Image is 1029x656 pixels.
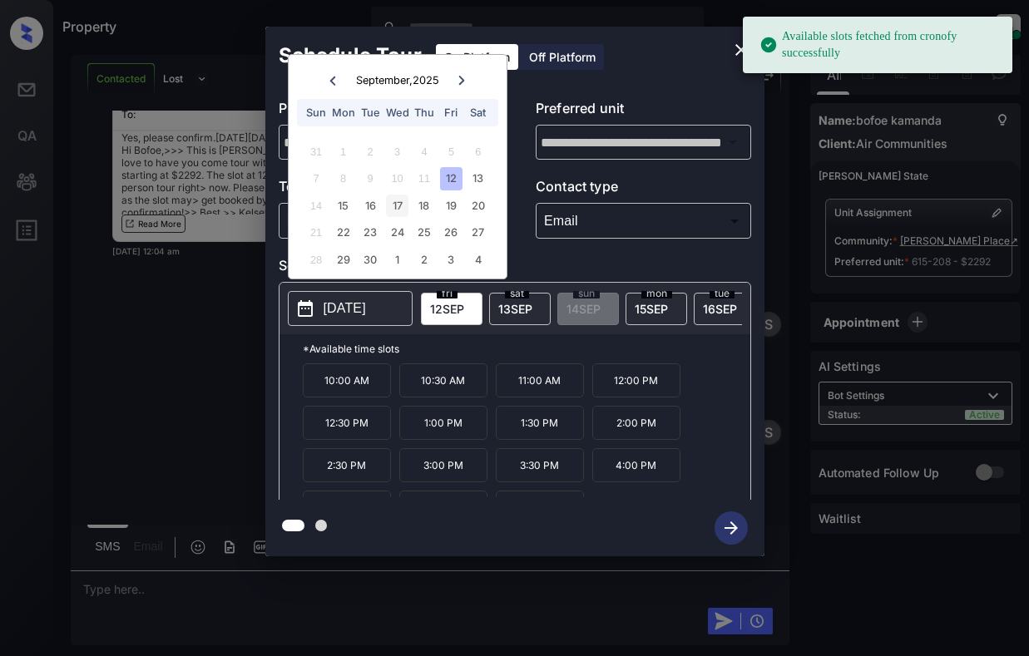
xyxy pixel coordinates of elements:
div: Not available Tuesday, September 9th, 2025 [359,167,381,190]
div: Tue [359,101,381,124]
div: September , 2025 [356,74,439,86]
div: Not available Sunday, September 7th, 2025 [305,167,328,190]
div: Not available Sunday, September 14th, 2025 [305,195,328,217]
div: Choose Wednesday, September 24th, 2025 [386,221,408,244]
p: 11:00 AM [496,363,584,397]
div: Choose Thursday, October 2nd, 2025 [413,249,435,271]
div: Choose Thursday, September 25th, 2025 [413,221,435,244]
span: sat [505,289,529,298]
div: month 2025-09 [294,138,501,273]
p: 4:30 PM [303,491,391,525]
div: Choose Saturday, September 20th, 2025 [467,195,489,217]
div: Not available Sunday, September 28th, 2025 [305,249,328,271]
div: Choose Wednesday, October 1st, 2025 [386,249,408,271]
p: [DATE] [324,298,366,318]
div: Fri [440,101,463,124]
p: 12:30 PM [303,406,391,440]
p: 4:00 PM [592,448,680,482]
div: Mon [332,101,354,124]
p: 2:00 PM [592,406,680,440]
div: Sun [305,101,328,124]
p: Select slot [279,255,751,282]
div: Choose Saturday, October 4th, 2025 [467,249,489,271]
span: 15 SEP [635,302,668,316]
div: Not available Thursday, September 11th, 2025 [413,167,435,190]
div: Not available Wednesday, September 3rd, 2025 [386,141,408,163]
div: Choose Thursday, September 18th, 2025 [413,195,435,217]
div: Choose Tuesday, September 16th, 2025 [359,195,381,217]
p: *Available time slots [303,334,750,363]
div: Not available Sunday, August 31st, 2025 [305,141,328,163]
div: date-select [489,293,551,325]
div: Not available Thursday, September 4th, 2025 [413,141,435,163]
p: 10:30 AM [399,363,487,397]
p: Preferred unit [536,98,751,125]
div: Sat [467,101,489,124]
div: Choose Friday, September 26th, 2025 [440,221,463,244]
p: 10:00 AM [303,363,391,397]
div: date-select [421,293,482,325]
div: Choose Friday, October 3rd, 2025 [440,249,463,271]
p: 2:30 PM [303,448,391,482]
button: [DATE] [288,291,413,326]
p: Preferred community [279,98,494,125]
div: Email [540,207,747,234]
p: 1:00 PM [399,406,487,440]
div: On Platform [436,44,518,70]
div: Not available Tuesday, September 2nd, 2025 [359,141,381,163]
div: Not available Sunday, September 21st, 2025 [305,221,328,244]
div: date-select [626,293,687,325]
span: 16 SEP [703,302,737,316]
button: btn-next [705,506,758,550]
div: Choose Saturday, September 27th, 2025 [467,221,489,244]
div: Not available Saturday, September 6th, 2025 [467,141,489,163]
div: Choose Wednesday, September 17th, 2025 [386,195,408,217]
div: Choose Tuesday, September 23rd, 2025 [359,221,381,244]
div: Choose Monday, September 15th, 2025 [332,195,354,217]
span: fri [437,289,458,298]
div: Choose Friday, September 12th, 2025 [440,167,463,190]
h2: Schedule Tour [265,27,435,85]
div: Choose Tuesday, September 30th, 2025 [359,249,381,271]
div: Not available Monday, September 1st, 2025 [332,141,354,163]
div: Off Platform [521,44,604,70]
span: 13 SEP [498,302,532,316]
p: Tour type [279,176,494,203]
p: 12:00 PM [592,363,680,397]
div: Choose Friday, September 19th, 2025 [440,195,463,217]
p: 1:30 PM [496,406,584,440]
div: date-select [694,293,755,325]
p: 5:30 PM [496,491,584,525]
div: Available slots fetched from cronofy successfully [759,22,999,68]
div: Not available Friday, September 5th, 2025 [440,141,463,163]
div: Not available Monday, September 8th, 2025 [332,167,354,190]
p: 3:30 PM [496,448,584,482]
span: tue [710,289,735,298]
div: Thu [413,101,435,124]
span: mon [641,289,672,298]
div: In Person [283,207,490,234]
button: close [725,33,758,67]
div: Choose Monday, September 29th, 2025 [332,249,354,271]
div: Choose Saturday, September 13th, 2025 [467,167,489,190]
p: 3:00 PM [399,448,487,482]
div: Wed [386,101,408,124]
span: 12 SEP [430,302,464,316]
p: Contact type [536,176,751,203]
div: Choose Monday, September 22nd, 2025 [332,221,354,244]
p: 5:00 PM [399,491,487,525]
div: Not available Wednesday, September 10th, 2025 [386,167,408,190]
